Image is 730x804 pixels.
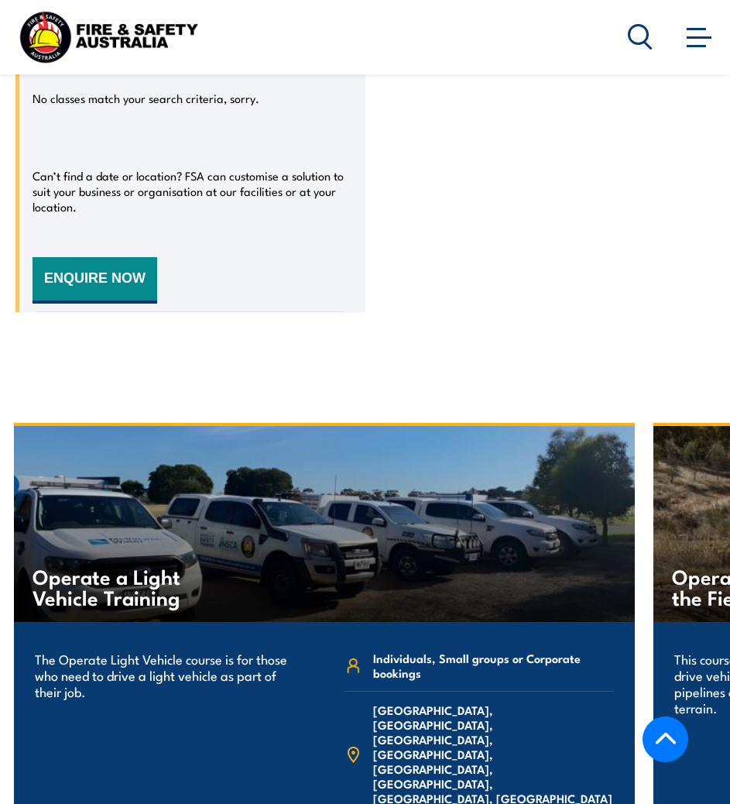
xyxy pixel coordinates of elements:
[33,565,214,607] h4: Operate a Light Vehicle Training
[33,91,259,106] p: No classes match your search criteria, sorry.
[373,651,614,680] span: Individuals, Small groups or Corporate bookings
[33,257,157,304] button: ENQUIRE NOW
[35,651,304,699] p: The Operate Light Vehicle course is for those who need to drive a light vehicle as part of their ...
[33,168,348,215] p: Can’t find a date or location? FSA can customise a solution to suit your business or organisation...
